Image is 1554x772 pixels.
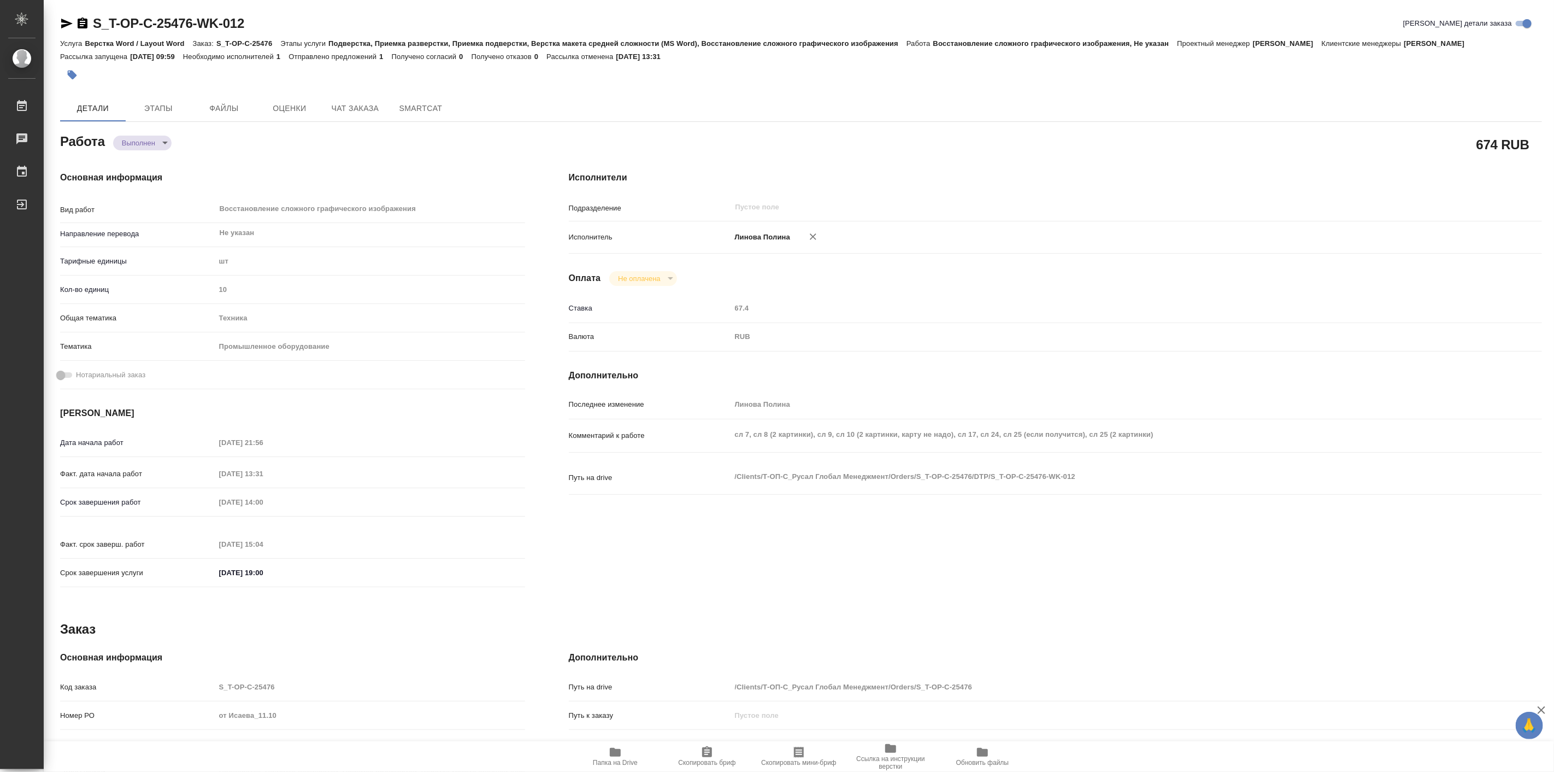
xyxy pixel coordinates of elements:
p: Проектный менеджер [1177,39,1252,48]
p: Линова Полина [731,232,791,243]
p: Комментарий к работе [569,430,731,441]
input: Пустое поле [734,201,1435,214]
span: Этапы [132,102,185,115]
h2: Работа [60,131,105,150]
p: Рассылка запущена [60,52,130,61]
p: Отправлено предложений [289,52,379,61]
button: Скопировать бриф [661,741,753,772]
textarea: /Clients/Т-ОП-С_Русал Глобал Менеджмент/Orders/S_T-OP-C-25476/DTP/S_T-OP-C-25476-WK-012 [731,467,1461,486]
p: Направление перевода [60,229,215,239]
span: [PERSON_NAME] детали заказа [1403,18,1512,29]
button: Скопировать мини-бриф [753,741,845,772]
button: Выполнен [119,138,158,148]
input: Пустое поле [215,494,311,510]
h4: Основная информация [60,651,525,664]
p: Тематика [60,341,215,352]
p: Факт. дата начала работ [60,469,215,479]
div: Промышленное оборудование [215,337,525,356]
p: Код заказа [60,682,215,693]
button: Обновить файлы [937,741,1028,772]
span: Детали [67,102,119,115]
p: Восстановление сложного графического изображения, Не указан [933,39,1178,48]
p: 1 [379,52,391,61]
p: Исполнитель [569,232,731,243]
input: Пустое поле [215,707,525,723]
p: Получено отказов [472,52,534,61]
input: Пустое поле [215,435,311,451]
button: Скопировать ссылку [76,17,89,30]
div: Выполнен [113,136,172,150]
p: Кол-во единиц [60,284,215,295]
h4: Дополнительно [569,651,1542,664]
p: Подразделение [569,203,731,214]
input: Пустое поле [731,679,1461,695]
span: Файлы [198,102,250,115]
p: Валюта [569,331,731,342]
h4: [PERSON_NAME] [60,407,525,420]
a: S_T-OP-C-25476 [731,740,787,748]
p: Путь на drive [569,682,731,693]
p: Услуга [60,39,85,48]
p: 0 [459,52,471,61]
p: Ставка [569,303,731,314]
p: [PERSON_NAME] [1404,39,1473,48]
span: Оценки [263,102,316,115]
h4: Основная информация [60,171,525,184]
input: ✎ Введи что-нибудь [215,565,311,581]
div: RUB [731,327,1461,346]
input: Пустое поле [215,736,525,752]
span: Скопировать бриф [678,759,735,767]
input: Пустое поле [731,300,1461,316]
p: [DATE] 09:59 [130,52,183,61]
button: Добавить тэг [60,63,84,87]
p: Этапы услуги [280,39,328,48]
h2: 674 RUB [1476,135,1529,154]
p: Последнее изменение [569,399,731,410]
p: Путь к заказу [569,710,731,721]
button: Скопировать ссылку для ЯМессенджера [60,17,73,30]
p: [PERSON_NAME] [1253,39,1322,48]
p: Заказ: [193,39,216,48]
p: Клиентские менеджеры [1322,39,1404,48]
span: Папка на Drive [593,759,638,767]
span: Скопировать мини-бриф [761,759,836,767]
p: Подверстка, Приемка разверстки, Приемка подверстки, Верстка макета средней сложности (MS Word), В... [328,39,906,48]
button: Не оплачена [615,274,663,283]
span: 🙏 [1520,714,1539,737]
button: 🙏 [1516,712,1543,739]
button: Удалить исполнителя [801,225,825,249]
p: Верстка Word / Layout Word [85,39,192,48]
p: Вид работ [60,204,215,215]
span: Обновить файлы [956,759,1009,767]
a: S_T-OP-C-25476-WK-012 [93,16,244,31]
p: Срок завершения работ [60,497,215,508]
input: Пустое поле [215,536,311,552]
p: 1 [276,52,289,61]
p: Необходимо исполнителей [183,52,276,61]
p: Номер РО [60,710,215,721]
p: S_T-OP-C-25476 [216,39,280,48]
span: Чат заказа [329,102,381,115]
p: Факт. срок заверш. работ [60,539,215,550]
span: Нотариальный заказ [76,370,145,381]
h4: Дополнительно [569,369,1542,382]
span: Ссылка на инструкции верстки [851,755,930,770]
p: Срок завершения услуги [60,568,215,578]
input: Пустое поле [215,466,311,482]
textarea: сл 7, сл 8 (2 картинки), сл 9, сл 10 (2 картинки, карту не надо), сл 17, сл 24, сл 25 (если получ... [731,425,1461,444]
p: [DATE] 13:31 [616,52,669,61]
div: Техника [215,309,525,327]
p: 0 [534,52,546,61]
h2: Заказ [60,621,96,638]
div: Выполнен [609,271,676,286]
p: Получено согласий [392,52,460,61]
h4: Оплата [569,272,601,285]
button: Папка на Drive [569,741,661,772]
p: Общая тематика [60,313,215,324]
div: шт [215,252,525,271]
span: SmartCat [395,102,447,115]
p: Рассылка отменена [546,52,616,61]
input: Пустое поле [215,679,525,695]
p: Проекты Smartcat [569,739,731,750]
p: Вид услуги [60,739,215,750]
